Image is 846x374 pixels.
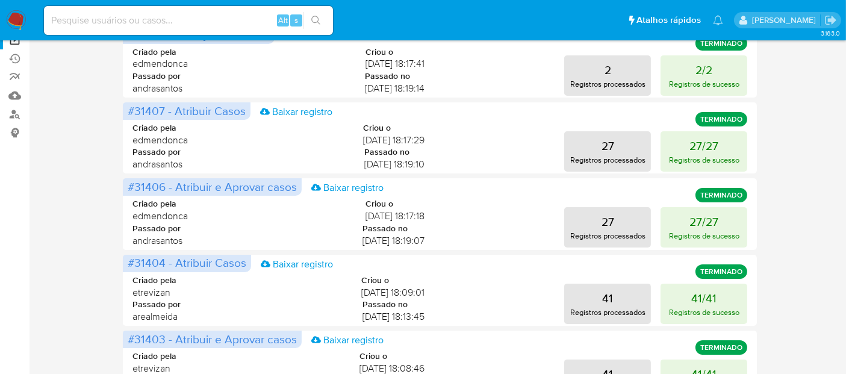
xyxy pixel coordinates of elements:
span: Alt [278,14,288,26]
span: Atalhos rápidos [636,14,701,26]
span: s [294,14,298,26]
p: luciana.joia@mercadopago.com.br [752,14,820,26]
button: search-icon [303,12,328,29]
a: Sair [824,14,837,26]
input: Pesquise usuários ou casos... [44,13,333,28]
span: 3.163.0 [821,28,840,38]
a: Notificações [713,15,723,25]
